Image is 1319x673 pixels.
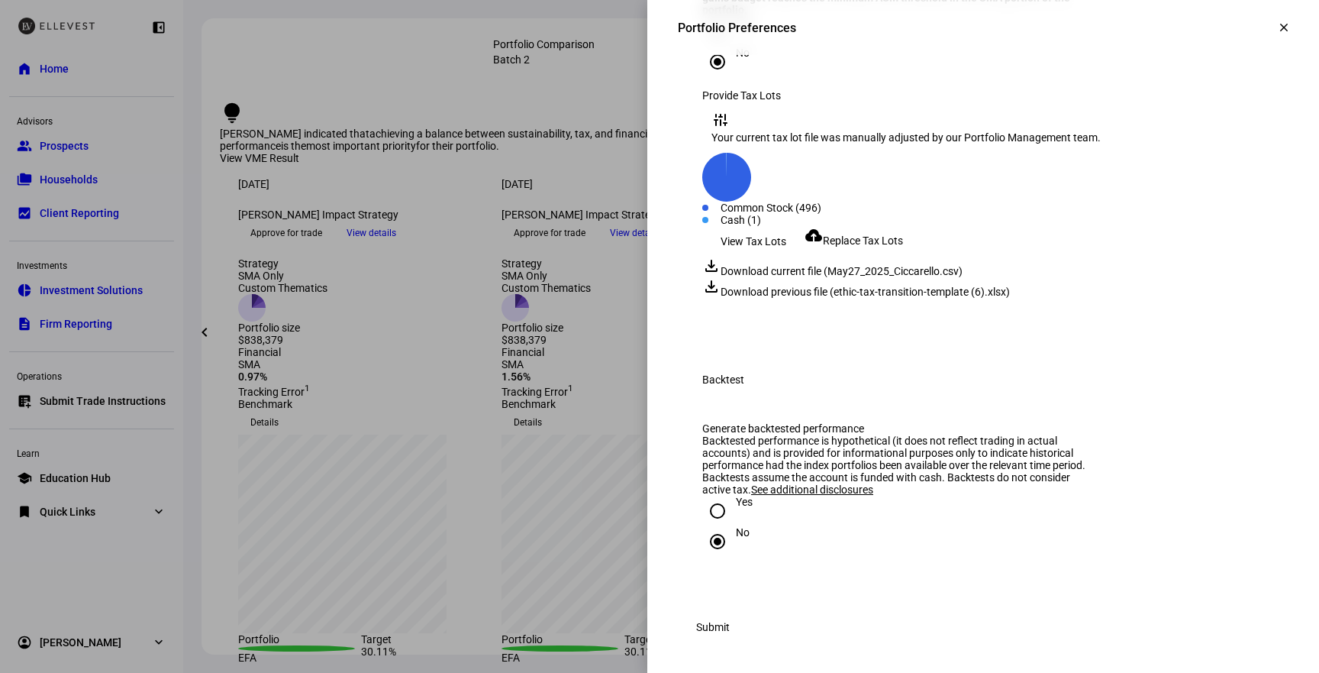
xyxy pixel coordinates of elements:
mat-icon: instant_mix [711,111,730,129]
mat-icon: clear [1277,21,1291,34]
div: Backtest [702,374,744,386]
div: No [736,526,750,539]
span: View Tax Lots [721,226,786,257]
span: Submit [696,612,730,642]
span: Download current file (May27_2025_Ciccarello.csv) [721,265,963,277]
mat-icon: cloud_upload [805,226,823,244]
mat-icon: file_download [702,277,721,296]
button: Submit [678,612,748,642]
div: Your current tax lot file was manually adjusted by our Portfolio Management team. [711,131,1255,144]
div: Provide Tax Lots [702,89,1095,102]
div: Common Stock (496) [721,202,1264,214]
span: See additional disclosures [751,484,873,496]
div: Cash (1) [721,214,1264,226]
span: Replace Tax Lots [823,235,903,247]
div: Backtested performance is hypothetical (it does not reflect trading in actual accounts) and is pr... [702,435,1095,496]
div: Portfolio Preferences [678,21,796,35]
div: Generate backtested performance [702,422,1095,435]
span: Download previous file (ethic-tax-transition-template (6).xlsx) [721,286,1010,298]
button: View Tax Lots [702,226,805,257]
mat-icon: file_download [702,257,721,275]
div: Yes [736,496,753,508]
